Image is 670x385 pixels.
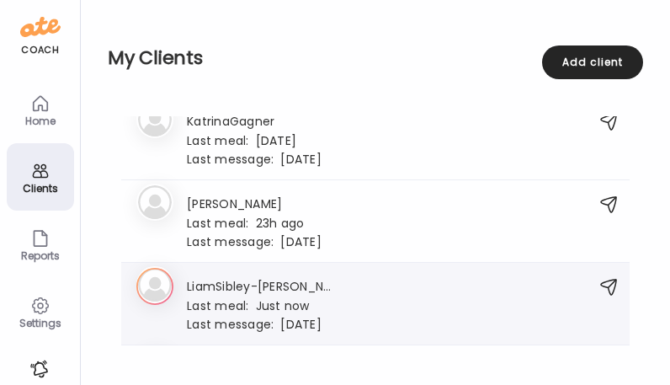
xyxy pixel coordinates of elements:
[10,318,71,329] div: Settings
[187,297,335,313] div: Just now
[10,250,71,261] div: Reports
[187,132,256,150] span: Last meal:
[10,115,71,126] div: Home
[187,297,256,315] span: Last meal:
[187,276,335,294] h3: LiamSibley-[PERSON_NAME]
[187,316,280,334] span: Last message:
[187,316,335,331] div: [DATE]
[187,233,322,249] div: [DATE]
[20,13,61,40] img: ate
[187,194,322,211] h3: [PERSON_NAME]
[187,215,256,233] span: Last meal:
[187,111,322,129] h3: KatrinaGagner
[187,151,322,166] div: [DATE]
[542,45,643,79] div: Add client
[10,183,71,194] div: Clients
[187,215,322,230] div: 23h ago
[187,233,280,251] span: Last message:
[108,45,643,71] h2: My Clients
[187,132,322,147] div: [DATE]
[21,43,59,57] div: coach
[187,151,280,168] span: Last message:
